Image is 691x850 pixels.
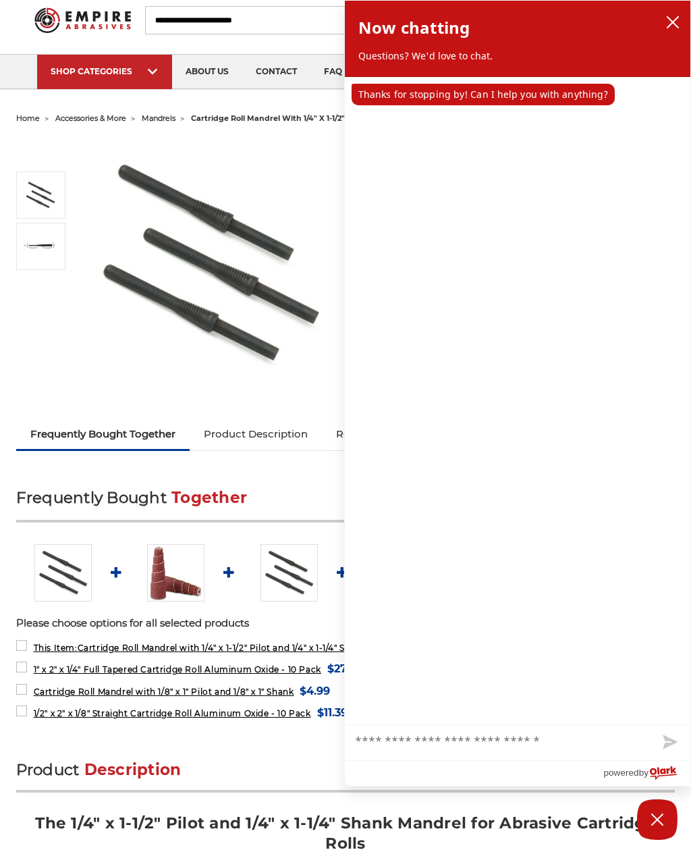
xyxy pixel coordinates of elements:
[16,113,40,123] a: home
[242,55,310,89] a: contact
[322,419,392,449] a: Reviews
[16,419,190,449] a: Frequently Bought Together
[34,643,78,653] strong: This Item:
[637,799,678,840] button: Close Chatbox
[84,138,336,390] img: Cartridge rolls mandrel
[84,760,182,779] span: Description
[603,764,638,781] span: powered
[358,49,677,63] p: Questions? We'd love to chat.
[352,84,615,105] p: Thanks for stopping by! Can I help you with anything?
[34,1,130,39] img: Empire Abrasives
[142,113,175,123] a: mandrels
[191,113,453,123] span: cartridge roll mandrel with 1/4" x 1-1/2" pilot and 1/4" x 1-1/4" shank
[16,760,80,779] span: Product
[345,77,690,724] div: chat
[172,55,242,89] a: about us
[662,12,684,32] button: close chatbox
[300,682,330,700] span: $4.99
[171,488,247,507] span: Together
[16,488,167,507] span: Frequently Bought
[317,703,348,722] span: $11.39
[34,664,321,674] span: 1" x 2" x 1/4" Full Tapered Cartridge Roll Aluminum Oxide - 10 Pack
[34,687,294,697] span: Cartridge Roll Mandrel with 1/8" x 1" Pilot and 1/8" x 1" Shank
[34,544,92,602] img: Cartridge rolls mandrel
[24,178,57,212] img: Cartridge rolls mandrel
[310,55,356,89] a: faq
[34,643,367,653] span: Cartridge Roll Mandrel with 1/4" x 1-1/2" Pilot and 1/4" x 1-1/4" Shank
[51,66,159,76] div: SHOP CATEGORIES
[55,113,126,123] a: accessories & more
[327,660,364,678] span: $27.88
[647,725,690,760] button: Send message
[34,708,311,718] span: 1/2" x 2" x 1/8" Straight Cartridge Roll Aluminum Oxide - 10 Pack
[358,14,470,41] h2: Now chatting
[639,764,648,781] span: by
[603,761,690,786] a: Powered by Olark
[190,419,322,449] a: Product Description
[16,616,675,631] p: Please choose options for all selected products
[24,242,57,252] img: mandrel for cartridge roll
